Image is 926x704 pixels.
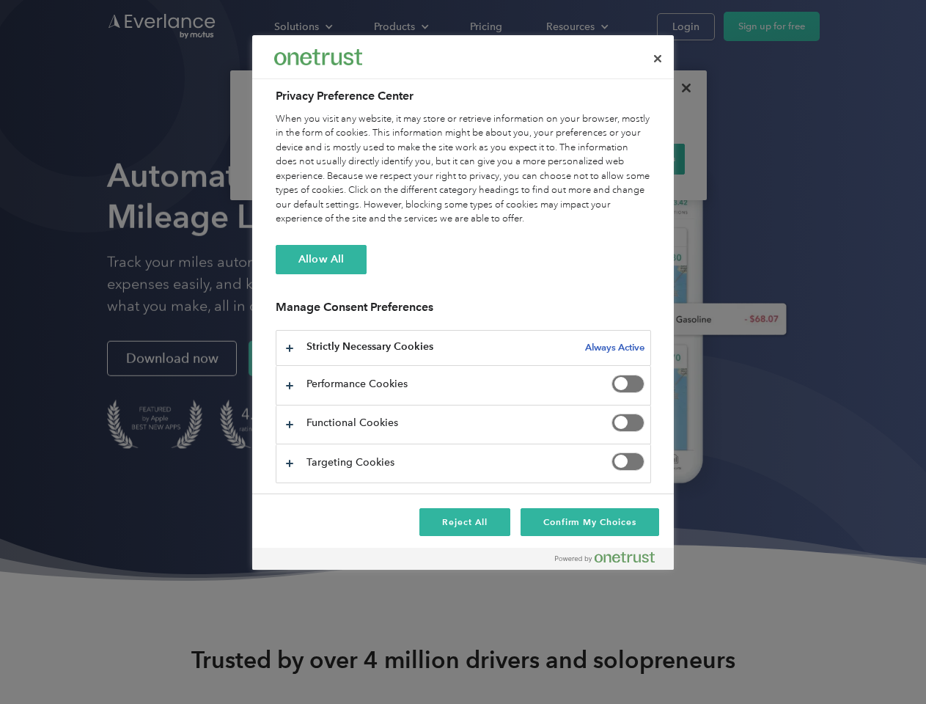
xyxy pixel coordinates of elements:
[274,49,362,65] img: Everlance
[252,35,674,570] div: Privacy Preference Center
[276,87,651,105] h2: Privacy Preference Center
[555,551,655,563] img: Powered by OneTrust Opens in a new Tab
[419,508,510,536] button: Reject All
[642,43,674,75] button: Close
[521,508,659,536] button: Confirm My Choices
[276,112,651,227] div: When you visit any website, it may store or retrieve information on your browser, mostly in the f...
[555,551,666,570] a: Powered by OneTrust Opens in a new Tab
[276,300,651,323] h3: Manage Consent Preferences
[252,35,674,570] div: Preference center
[274,43,362,72] div: Everlance
[276,245,367,274] button: Allow All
